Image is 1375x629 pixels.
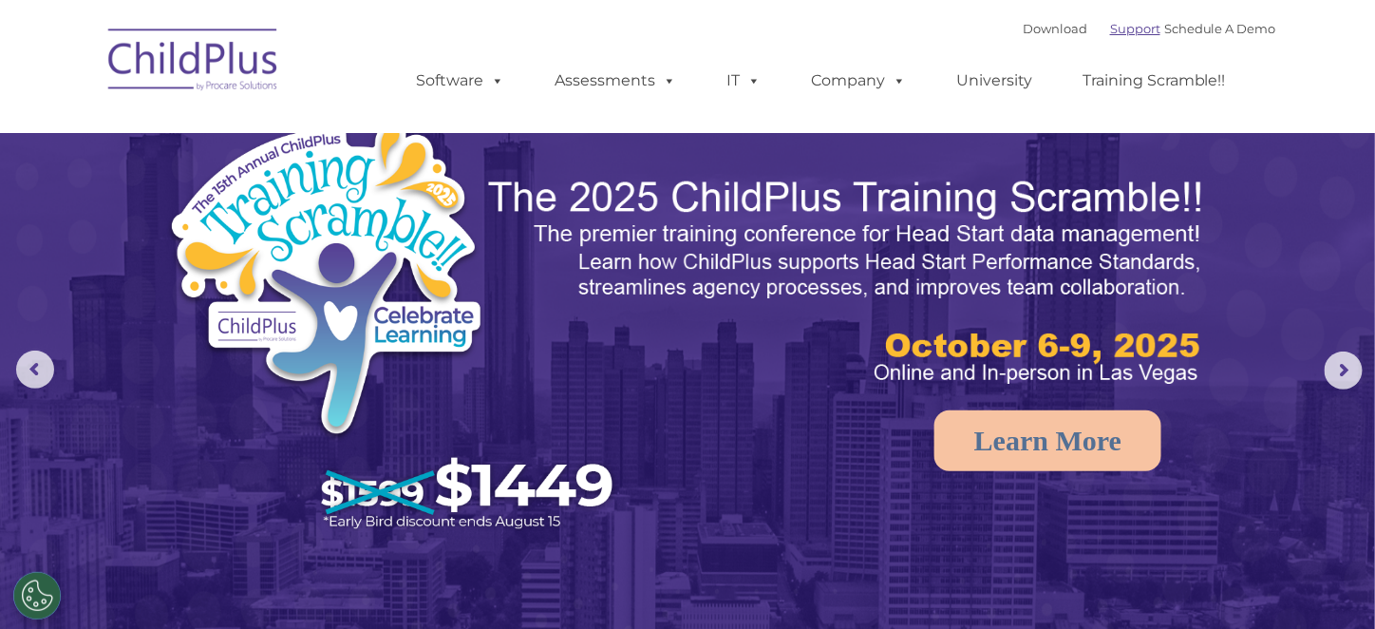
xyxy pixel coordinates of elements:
a: Software [397,62,523,100]
a: Company [792,62,925,100]
a: Schedule A Demo [1164,21,1276,36]
span: Phone number [264,203,345,218]
a: IT [707,62,780,100]
a: Download [1023,21,1087,36]
span: Last name [264,125,322,140]
img: ChildPlus by Procare Solutions [99,15,289,110]
a: Learn More [934,410,1161,471]
font: | [1023,21,1276,36]
a: Training Scramble!! [1064,62,1245,100]
button: Cookies Settings [13,572,61,619]
a: Support [1110,21,1160,36]
a: University [937,62,1051,100]
a: Assessments [536,62,695,100]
